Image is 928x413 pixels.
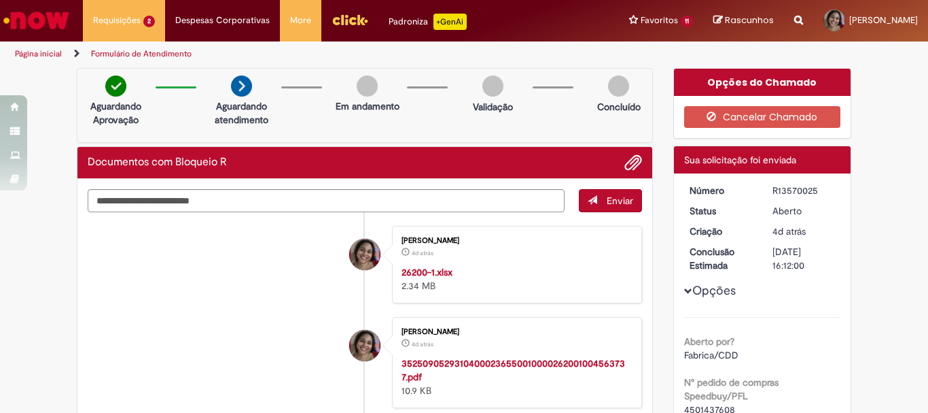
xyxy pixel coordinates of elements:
[849,14,918,26] span: [PERSON_NAME]
[608,76,629,97] img: img-circle-grey.png
[231,76,252,97] img: arrow-next.png
[401,265,628,293] div: 2.34 MB
[482,76,503,97] img: img-circle-grey.png
[684,335,734,348] b: Aberto por?
[10,42,609,67] ul: Trilhas de página
[772,204,836,218] div: Aberto
[91,48,192,59] a: Formulário de Atendimento
[412,340,433,348] span: 4d atrás
[401,266,452,278] a: 26200-1.xlsx
[412,340,433,348] time: 26/09/2025 11:11:18
[290,14,311,27] span: More
[332,10,368,30] img: click_logo_yellow_360x200.png
[679,184,763,197] dt: Número
[175,14,270,27] span: Despesas Corporativas
[679,204,763,218] dt: Status
[684,154,796,166] span: Sua solicitação foi enviada
[349,330,380,361] div: Leticia Suelen Da Silva
[679,225,763,238] dt: Criação
[713,14,774,27] a: Rascunhos
[336,99,399,113] p: Em andamento
[681,16,693,27] span: 11
[401,357,628,397] div: 10.9 KB
[641,14,678,27] span: Favoritos
[83,99,149,127] p: Aguardando Aprovação
[473,100,513,114] p: Validação
[772,184,836,197] div: R13570025
[401,328,628,336] div: [PERSON_NAME]
[607,195,633,207] span: Enviar
[389,14,467,30] div: Padroniza
[93,14,141,27] span: Requisições
[684,349,738,361] span: Fabrica/CDD
[143,16,155,27] span: 2
[772,225,836,238] div: 26/09/2025 11:11:56
[349,239,380,270] div: Leticia Suelen Da Silva
[597,100,641,114] p: Concluído
[772,245,836,272] div: [DATE] 16:12:00
[624,154,642,171] button: Adicionar anexos
[15,48,62,59] a: Página inicial
[433,14,467,30] p: +GenAi
[679,245,763,272] dt: Conclusão Estimada
[684,376,779,402] b: N° pedido de compras Speedbuy/PFL
[579,189,642,212] button: Enviar
[772,225,806,237] time: 26/09/2025 11:11:56
[357,76,378,97] img: img-circle-grey.png
[412,249,433,257] span: 4d atrás
[401,237,628,245] div: [PERSON_NAME]
[725,14,774,27] span: Rascunhos
[772,225,806,237] span: 4d atrás
[1,7,71,34] img: ServiceNow
[674,69,851,96] div: Opções do Chamado
[105,76,126,97] img: check-circle-green.png
[684,106,841,128] button: Cancelar Chamado
[88,189,565,212] textarea: Digite sua mensagem aqui...
[88,156,227,169] h2: Documentos com Bloqueio R Histórico de tíquete
[401,357,625,383] a: 35250905293104000236550010000262001004563737.pdf
[209,99,274,127] p: Aguardando atendimento
[412,249,433,257] time: 26/09/2025 11:11:51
